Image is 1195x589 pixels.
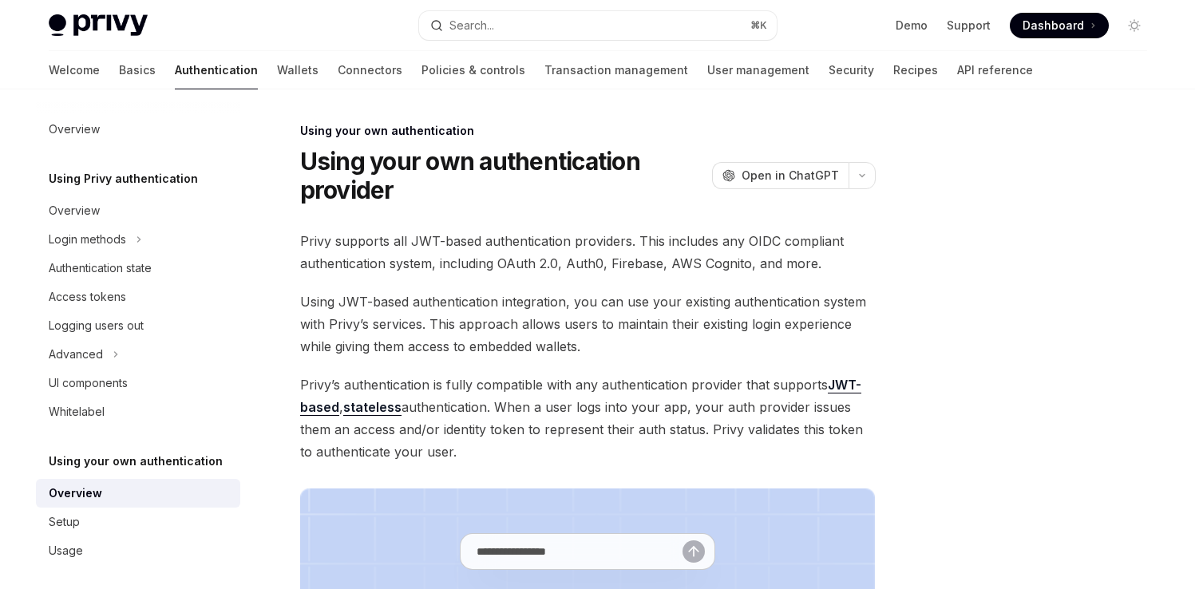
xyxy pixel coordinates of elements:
[49,374,128,393] div: UI components
[300,123,876,139] div: Using your own authentication
[36,196,240,225] a: Overview
[36,397,240,426] a: Whitelabel
[1122,13,1147,38] button: Toggle dark mode
[49,402,105,421] div: Whitelabel
[893,51,938,89] a: Recipes
[49,14,148,37] img: light logo
[49,201,100,220] div: Overview
[947,18,991,34] a: Support
[36,479,240,508] a: Overview
[36,536,240,565] a: Usage
[49,484,102,503] div: Overview
[712,162,849,189] button: Open in ChatGPT
[338,51,402,89] a: Connectors
[742,168,839,184] span: Open in ChatGPT
[750,19,767,32] span: ⌘ K
[49,51,100,89] a: Welcome
[49,287,126,306] div: Access tokens
[49,541,83,560] div: Usage
[277,51,319,89] a: Wallets
[300,291,876,358] span: Using JWT-based authentication integration, you can use your existing authentication system with ...
[449,16,494,35] div: Search...
[421,51,525,89] a: Policies & controls
[896,18,928,34] a: Demo
[300,147,706,204] h1: Using your own authentication provider
[49,512,80,532] div: Setup
[49,259,152,278] div: Authentication state
[49,230,126,249] div: Login methods
[36,254,240,283] a: Authentication state
[49,345,103,364] div: Advanced
[707,51,809,89] a: User management
[419,11,777,40] button: Search...⌘K
[1023,18,1084,34] span: Dashboard
[36,369,240,397] a: UI components
[36,508,240,536] a: Setup
[544,51,688,89] a: Transaction management
[300,230,876,275] span: Privy supports all JWT-based authentication providers. This includes any OIDC compliant authentic...
[175,51,258,89] a: Authentication
[36,283,240,311] a: Access tokens
[49,316,144,335] div: Logging users out
[300,374,876,463] span: Privy’s authentication is fully compatible with any authentication provider that supports , authe...
[49,169,198,188] h5: Using Privy authentication
[119,51,156,89] a: Basics
[957,51,1033,89] a: API reference
[49,452,223,471] h5: Using your own authentication
[36,311,240,340] a: Logging users out
[49,120,100,139] div: Overview
[1010,13,1109,38] a: Dashboard
[343,399,402,416] a: stateless
[829,51,874,89] a: Security
[683,540,705,563] button: Send message
[36,115,240,144] a: Overview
